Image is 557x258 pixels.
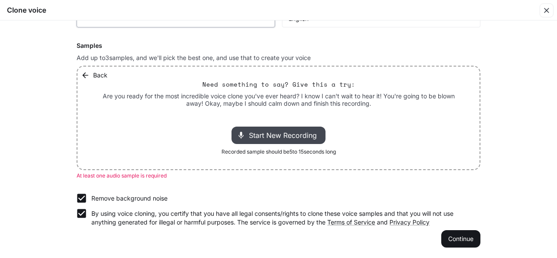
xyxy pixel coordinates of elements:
[77,41,480,50] h6: Samples
[77,54,480,62] p: Add up to 3 samples, and we'll pick the best one, and use that to create your voice
[441,230,480,248] button: Continue
[232,127,325,144] div: Start New Recording
[91,194,168,203] p: Remove background noise
[249,130,322,141] span: Start New Recording
[221,147,336,156] span: Recorded sample should be 5 to 15 seconds long
[202,80,355,89] p: Need something to say? Give this a try:
[389,218,429,226] a: Privacy Policy
[7,5,46,15] h5: Clone voice
[98,92,459,107] p: Are you ready for the most incredible voice clone you've ever heard? I know I can't wait to hear ...
[77,171,480,180] p: At least one audio sample is required
[91,209,473,227] p: By using voice cloning, you certify that you have all legal consents/rights to clone these voice ...
[327,218,375,226] a: Terms of Service
[79,67,111,84] button: Back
